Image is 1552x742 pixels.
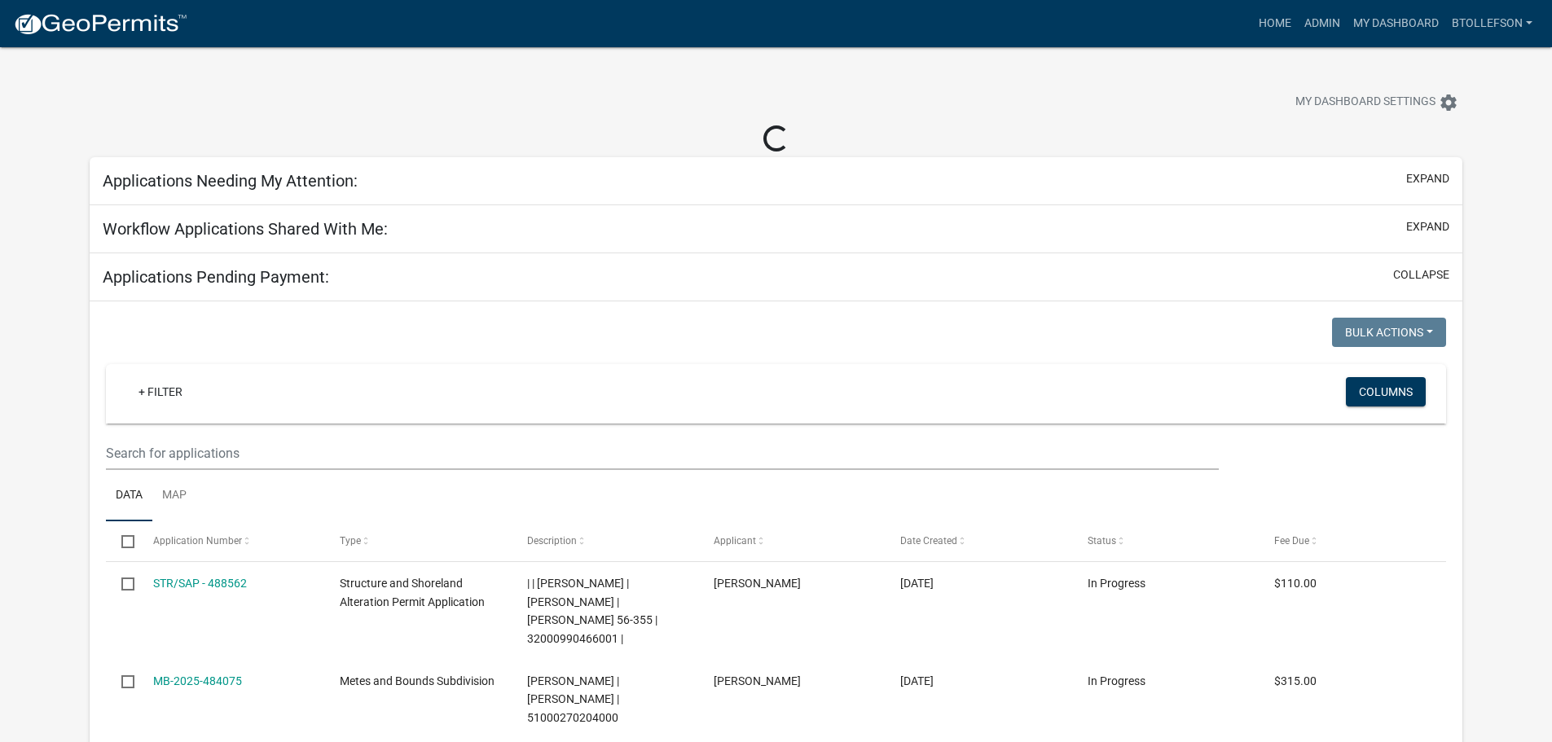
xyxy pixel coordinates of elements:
datatable-header-cell: Select [106,521,137,560]
a: Home [1252,8,1298,39]
span: Application Number [153,535,242,547]
span: 09/25/2025 [900,674,934,687]
datatable-header-cell: Type [324,521,511,560]
a: My Dashboard [1347,8,1445,39]
h5: Workflow Applications Shared With Me: [103,219,388,239]
a: Data [106,470,152,522]
button: collapse [1393,266,1449,283]
a: btollefson [1445,8,1539,39]
span: Description [527,535,577,547]
datatable-header-cell: Application Number [138,521,324,560]
a: Map [152,470,196,522]
button: Bulk Actions [1332,318,1446,347]
span: Emma Swenson | KAREN A HAMMERS | 51000270204000 [527,674,619,725]
span: $315.00 [1274,674,1317,687]
span: Date Created [900,535,957,547]
span: Gary Schander [714,577,801,590]
a: STR/SAP - 488562 [153,577,247,590]
h5: Applications Needing My Attention: [103,171,358,191]
h5: Applications Pending Payment: [103,267,329,287]
span: In Progress [1088,674,1145,687]
a: MB-2025-484075 [153,674,242,687]
button: expand [1406,218,1449,235]
datatable-header-cell: Status [1072,521,1259,560]
span: $110.00 [1274,577,1317,590]
span: Applicant [714,535,756,547]
a: Admin [1298,8,1347,39]
span: Metes and Bounds Subdivision [340,674,495,687]
datatable-header-cell: Fee Due [1259,521,1445,560]
span: 10/06/2025 [900,577,934,590]
a: + Filter [125,377,196,406]
span: Angela Quam [714,674,801,687]
input: Search for applications [106,437,1218,470]
span: In Progress [1088,577,1145,590]
datatable-header-cell: Date Created [885,521,1071,560]
span: My Dashboard Settings [1295,93,1435,112]
datatable-header-cell: Description [511,521,697,560]
i: settings [1439,93,1458,112]
span: | | KEVIN M FLYNN | KELLY J FLYNN | Wimer 56-355 | 32000990466001 | [527,577,657,645]
datatable-header-cell: Applicant [698,521,885,560]
span: Status [1088,535,1116,547]
span: Structure and Shoreland Alteration Permit Application [340,577,485,608]
button: Columns [1346,377,1426,406]
button: My Dashboard Settingssettings [1282,86,1471,118]
span: Type [340,535,361,547]
span: Fee Due [1274,535,1309,547]
button: expand [1406,170,1449,187]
